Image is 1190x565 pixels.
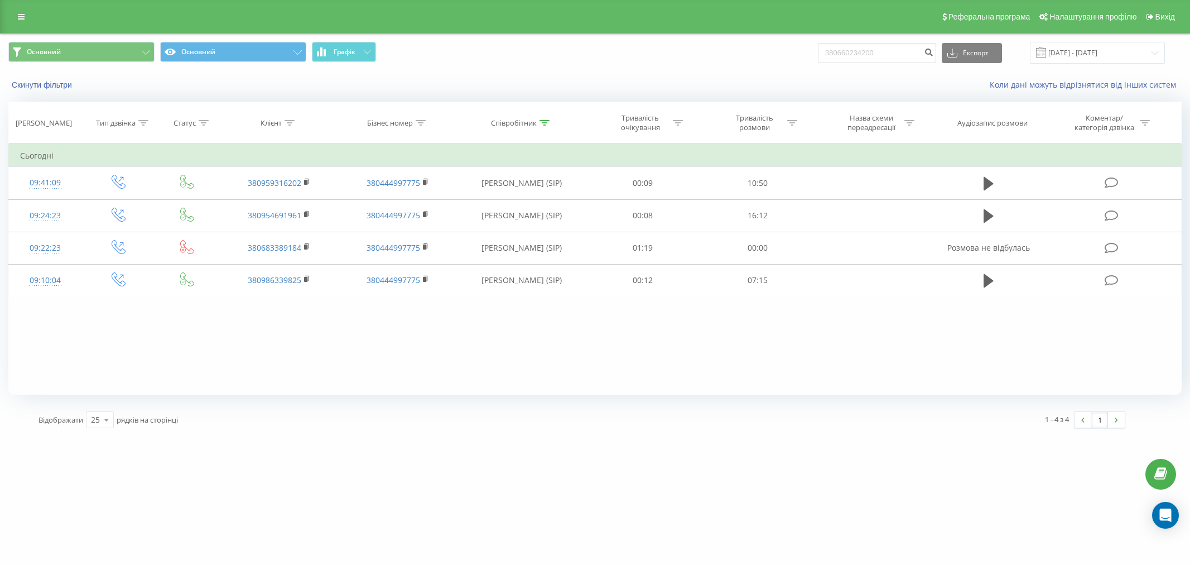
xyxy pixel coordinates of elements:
span: рядків на сторінці [117,415,178,425]
span: Відображати [38,415,83,425]
td: 07:15 [700,264,815,296]
button: Скинути фільтри [8,80,78,90]
div: Співробітник [491,118,537,128]
a: 380444997775 [367,210,420,221]
span: Розмова не відбулась [947,242,1030,253]
td: 00:00 [700,232,815,264]
div: 1 - 4 з 4 [1045,414,1069,425]
td: 00:08 [586,199,700,232]
td: Сьогодні [9,145,1182,167]
a: 1 [1091,412,1108,428]
td: [PERSON_NAME] (SIP) [457,264,586,296]
div: Аудіозапис розмови [957,118,1028,128]
td: 01:19 [586,232,700,264]
div: Тривалість розмови [725,113,784,132]
span: Реферальна програма [948,12,1030,21]
span: Вихід [1155,12,1175,21]
button: Графік [312,42,376,62]
a: 380444997775 [367,275,420,285]
div: 09:24:23 [20,205,71,227]
button: Основний [8,42,155,62]
div: Статус [174,118,196,128]
div: Бізнес номер [367,118,413,128]
td: 00:12 [586,264,700,296]
div: 09:10:04 [20,270,71,291]
div: Назва схеми переадресації [842,113,902,132]
span: Графік [334,48,355,56]
td: [PERSON_NAME] (SIP) [457,232,586,264]
a: 380959316202 [248,178,301,188]
a: 380683389184 [248,242,301,253]
button: Основний [160,42,306,62]
div: Коментар/категорія дзвінка [1072,113,1137,132]
a: 380986339825 [248,275,301,285]
button: Експорт [942,43,1002,63]
td: 00:09 [586,167,700,199]
a: 380954691961 [248,210,301,221]
div: Тип дзвінка [96,118,136,128]
div: Тривалість очікування [610,113,670,132]
td: [PERSON_NAME] (SIP) [457,199,586,232]
div: 25 [91,414,100,425]
a: 380444997775 [367,242,420,253]
div: Open Intercom Messenger [1152,502,1179,529]
input: Пошук за номером [818,43,936,63]
div: 09:22:23 [20,237,71,259]
div: [PERSON_NAME] [16,118,72,128]
div: Клієнт [261,118,282,128]
span: Основний [27,47,61,56]
a: 380444997775 [367,178,420,188]
a: Коли дані можуть відрізнятися вiд інших систем [990,79,1182,90]
span: Налаштування профілю [1049,12,1136,21]
td: 16:12 [700,199,815,232]
td: 10:50 [700,167,815,199]
td: [PERSON_NAME] (SIP) [457,167,586,199]
div: 09:41:09 [20,172,71,194]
